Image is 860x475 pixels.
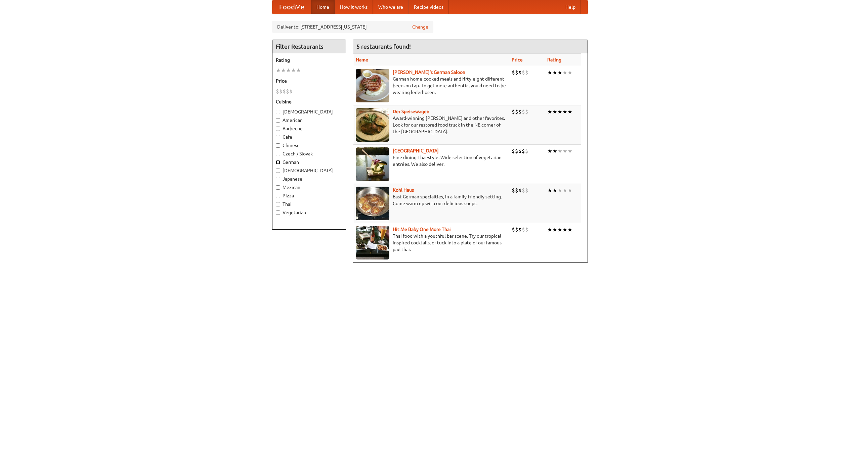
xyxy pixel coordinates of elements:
li: $ [525,226,528,233]
li: $ [522,226,525,233]
li: ★ [562,187,567,194]
li: $ [522,187,525,194]
ng-pluralize: 5 restaurants found! [356,43,411,50]
li: ★ [567,226,572,233]
li: ★ [562,69,567,76]
label: Mexican [276,184,342,191]
input: Chinese [276,143,280,148]
li: ★ [552,226,557,233]
h4: Filter Restaurants [272,40,346,53]
li: $ [512,187,515,194]
li: ★ [547,69,552,76]
a: [PERSON_NAME]'s German Saloon [393,69,465,75]
h5: Price [276,78,342,84]
li: ★ [557,187,562,194]
h5: Rating [276,57,342,63]
input: [DEMOGRAPHIC_DATA] [276,169,280,173]
li: ★ [557,226,562,233]
label: American [276,117,342,124]
li: $ [518,69,522,76]
li: ★ [547,147,552,155]
li: $ [512,226,515,233]
li: ★ [552,147,557,155]
li: $ [512,147,515,155]
a: Help [560,0,581,14]
li: ★ [562,147,567,155]
li: $ [522,108,525,115]
label: [DEMOGRAPHIC_DATA] [276,167,342,174]
label: Chinese [276,142,342,149]
label: Vegetarian [276,209,342,216]
li: $ [515,108,518,115]
li: ★ [276,67,281,74]
li: ★ [296,67,301,74]
li: ★ [552,69,557,76]
li: ★ [547,108,552,115]
img: esthers.jpg [356,69,389,102]
input: German [276,160,280,164]
li: $ [525,187,528,194]
li: ★ [562,108,567,115]
a: Recipe videos [408,0,449,14]
a: [GEOGRAPHIC_DATA] [393,148,439,153]
input: Pizza [276,194,280,198]
li: $ [522,69,525,76]
a: Der Speisewagen [393,109,429,114]
li: $ [525,108,528,115]
li: $ [515,69,518,76]
li: ★ [281,67,286,74]
p: Thai food with a youthful bar scene. Try our tropical inspired cocktails, or tuck into a plate of... [356,233,506,253]
label: Barbecue [276,125,342,132]
p: German home-cooked meals and fifty-eight different beers on tap. To get more authentic, you'd nee... [356,76,506,96]
a: Rating [547,57,561,62]
input: Vegetarian [276,210,280,215]
li: ★ [557,108,562,115]
a: Price [512,57,523,62]
li: $ [525,69,528,76]
a: Home [311,0,335,14]
a: Change [412,23,428,30]
input: [DEMOGRAPHIC_DATA] [276,110,280,114]
li: $ [515,187,518,194]
a: Kohl Haus [393,187,414,193]
li: $ [286,88,289,95]
input: American [276,118,280,123]
li: $ [276,88,279,95]
input: Barbecue [276,127,280,131]
li: $ [522,147,525,155]
li: ★ [547,226,552,233]
li: ★ [567,108,572,115]
label: Pizza [276,192,342,199]
li: ★ [567,187,572,194]
p: East German specialties, in a family-friendly setting. Come warm up with our delicious soups. [356,193,506,207]
label: [DEMOGRAPHIC_DATA] [276,108,342,115]
input: Japanese [276,177,280,181]
a: Who we are [373,0,408,14]
li: $ [512,69,515,76]
li: ★ [567,147,572,155]
a: Hit Me Baby One More Thai [393,227,451,232]
li: $ [525,147,528,155]
li: ★ [547,187,552,194]
li: ★ [552,108,557,115]
img: babythai.jpg [356,226,389,259]
img: satay.jpg [356,147,389,181]
a: Name [356,57,368,62]
li: $ [518,226,522,233]
li: ★ [291,67,296,74]
li: $ [512,108,515,115]
li: ★ [567,69,572,76]
p: Fine dining Thai-style. Wide selection of vegetarian entrées. We also deliver. [356,154,506,168]
li: $ [283,88,286,95]
a: How it works [335,0,373,14]
a: FoodMe [272,0,311,14]
input: Mexican [276,185,280,190]
img: kohlhaus.jpg [356,187,389,220]
li: ★ [552,187,557,194]
li: $ [515,147,518,155]
input: Czech / Slovak [276,152,280,156]
li: $ [518,147,522,155]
